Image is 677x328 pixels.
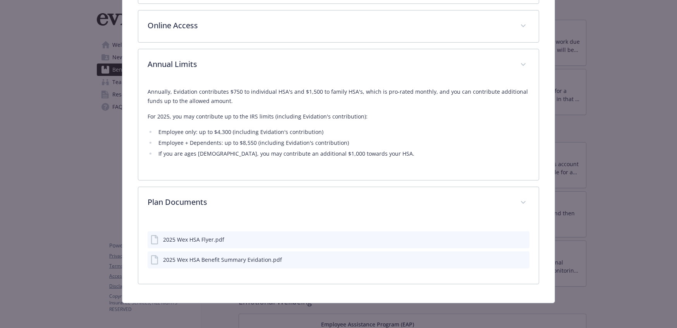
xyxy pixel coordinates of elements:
[156,127,530,137] li: Employee only: up to $4,300 (including Evidation's contribution)
[148,58,511,70] p: Annual Limits
[156,149,530,158] li: If you are ages [DEMOGRAPHIC_DATA], you may contribute an additional $1,000 towards your HSA.
[148,196,511,208] p: Plan Documents
[148,112,530,121] p: For 2025, you may contribute up to the IRS limits (including Evidation's contribution):
[148,20,511,31] p: Online Access
[138,81,539,180] div: Annual Limits
[138,49,539,81] div: Annual Limits
[507,256,513,264] button: download file
[507,235,513,244] button: download file
[519,235,526,244] button: preview file
[138,10,539,42] div: Online Access
[163,256,282,264] div: 2025 Wex HSA Benefit Summary Evidation.pdf
[148,87,530,106] p: Annually, Evidation contributes $750 to individual HSA's and $1,500 to family HSA's, which is pro...
[156,138,530,148] li: Employee + Dependents: up to $8,550 (including Evidation's contribution)
[519,256,526,264] button: preview file
[138,219,539,284] div: Plan Documents
[138,187,539,219] div: Plan Documents
[163,235,224,244] div: 2025 Wex HSA Flyer.pdf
